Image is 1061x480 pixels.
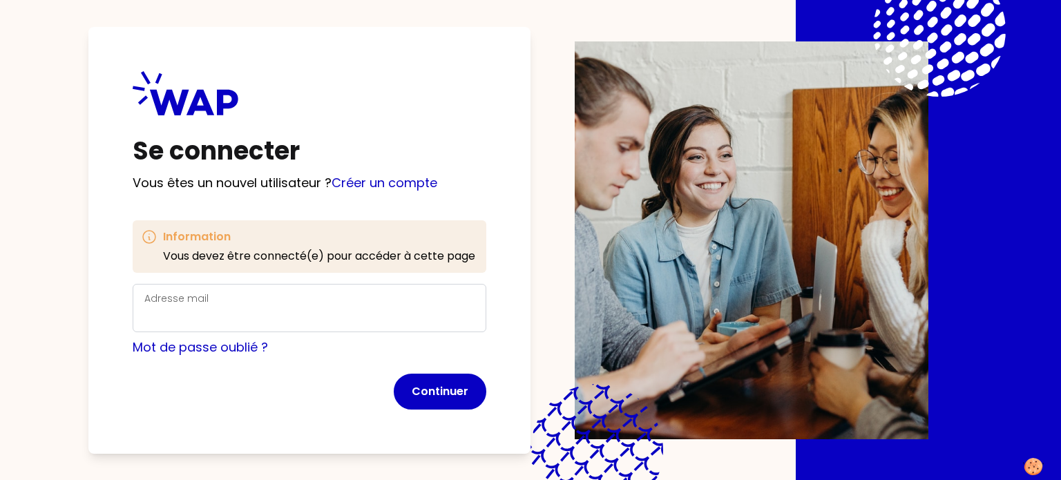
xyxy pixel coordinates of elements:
[133,338,268,356] a: Mot de passe oublié ?
[332,174,437,191] a: Créer un compte
[394,374,486,410] button: Continuer
[133,173,486,193] p: Vous êtes un nouvel utilisateur ?
[163,229,475,245] h3: Information
[144,291,209,305] label: Adresse mail
[163,248,475,265] p: Vous devez être connecté(e) pour accéder à cette page
[133,137,486,165] h1: Se connecter
[575,41,928,439] img: Description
